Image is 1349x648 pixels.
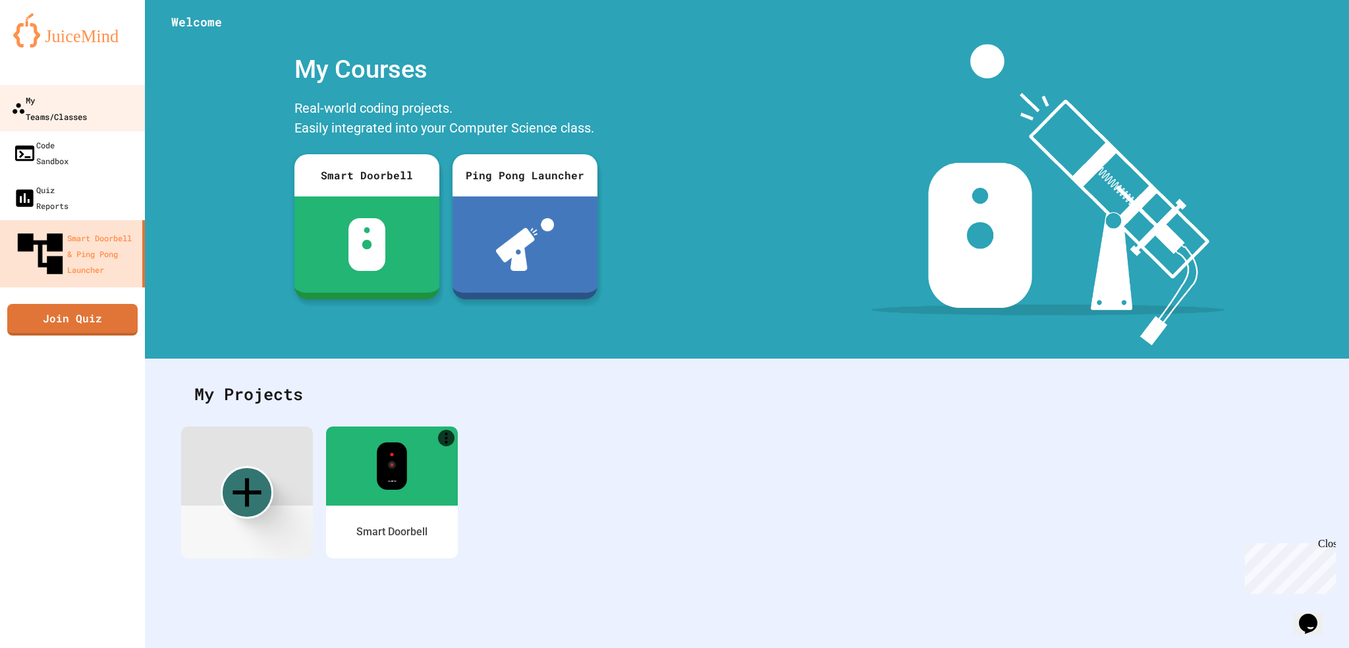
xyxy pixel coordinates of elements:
[348,218,386,271] img: sdb-white.svg
[377,442,408,490] img: sdb-real-colors.png
[326,427,458,558] a: MoreSmart Doorbell
[13,137,69,169] div: Code Sandbox
[1294,595,1336,635] iframe: chat widget
[871,44,1225,345] img: banner-image-my-projects.png
[221,466,273,519] div: Create new
[356,524,427,540] div: Smart Doorbell
[453,154,597,196] div: Ping Pong Launcher
[288,95,604,144] div: Real-world coding projects. Easily integrated into your Computer Science class.
[13,13,132,47] img: logo-orange.svg
[13,227,137,281] div: Smart Doorbell & Ping Pong Launcher
[11,92,87,124] div: My Teams/Classes
[5,5,91,84] div: Chat with us now!Close
[496,218,555,271] img: ppl-with-ball.png
[288,44,604,95] div: My Courses
[1240,538,1336,594] iframe: chat widget
[181,368,1313,420] div: My Projects
[438,430,454,446] a: More
[7,304,138,336] a: Join Quiz
[294,154,439,196] div: Smart Doorbell
[13,182,69,214] div: Quiz Reports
